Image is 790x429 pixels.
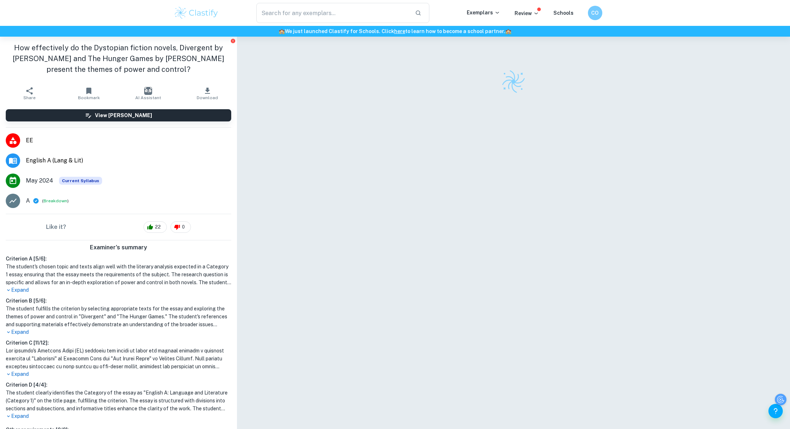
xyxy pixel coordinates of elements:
p: Expand [6,370,231,378]
button: View [PERSON_NAME] [6,109,231,121]
span: ( ) [42,198,69,204]
h6: We just launched Clastify for Schools. Click to learn how to become a school partner. [1,27,789,35]
div: 22 [143,221,167,233]
span: Current Syllabus [59,177,102,185]
span: Download [197,95,218,100]
h6: CO [591,9,599,17]
h6: View [PERSON_NAME] [95,111,152,119]
button: Help and Feedback [768,404,783,418]
span: 0 [178,223,189,231]
img: AI Assistant [144,87,152,95]
a: here [394,28,405,34]
span: 22 [151,223,165,231]
p: A [26,197,30,205]
h6: Like it? [46,223,66,231]
h6: Criterion A [ 5 / 6 ]: [6,255,231,263]
h6: Examiner's summary [3,243,234,252]
button: Report issue [230,38,236,43]
h6: Criterion B [ 5 / 6 ]: [6,297,231,305]
h6: Criterion C [ 11 / 12 ]: [6,339,231,347]
span: 🏫 [505,28,511,34]
h1: Lor ipsumdo's Ametcons Adipi (EL) seddoeiu tem incidi ut labor etd magnaal enimadm v quisnost exe... [6,347,231,370]
span: Bookmark [78,95,100,100]
h6: Criterion D [ 4 / 4 ]: [6,381,231,389]
p: Exemplars [467,9,500,17]
span: May 2024 [26,176,53,185]
h1: The student clearly identifies the Category of the essay as "English A: Language and Literature (... [6,389,231,412]
p: Expand [6,328,231,336]
img: Clastify logo [501,69,526,94]
p: Review [515,9,539,17]
input: Search for any exemplars... [256,3,410,23]
button: Bookmark [59,83,119,103]
button: AI Assistant [119,83,178,103]
span: Share [23,95,36,100]
h1: How effectively do the Dystopian fiction novels, Divergent by [PERSON_NAME] and The Hunger Games ... [6,42,231,75]
button: Download [178,83,237,103]
span: English A (Lang & Lit) [26,156,231,165]
span: 🏫 [279,28,285,34]
div: This exemplar is based on the current syllabus. Feel free to refer to it for inspiration/ideas wh... [59,177,102,185]
button: Breakdown [44,198,67,204]
span: AI Assistant [135,95,161,100]
h1: The student fulfills the criterion by selecting appropriate texts for the essay and exploring the... [6,305,231,328]
div: 0 [170,221,191,233]
h1: The student's chosen topic and texts align well with the literary analysis expected in a Category... [6,263,231,286]
p: Expand [6,412,231,420]
a: Schools [553,10,574,16]
img: Clastify logo [174,6,219,20]
p: Expand [6,286,231,294]
span: EE [26,136,231,145]
button: CO [588,6,602,20]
